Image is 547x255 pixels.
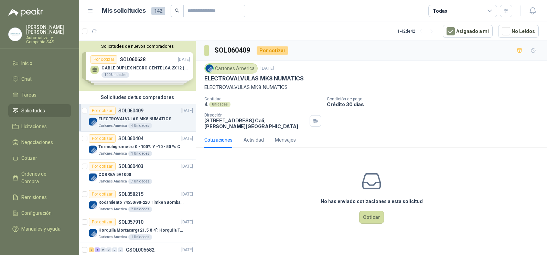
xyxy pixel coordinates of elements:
[89,118,97,126] img: Company Logo
[9,28,22,41] img: Company Logo
[21,91,36,99] span: Tareas
[89,190,116,198] div: Por cotizar
[98,123,127,129] p: Cartones America
[175,8,180,13] span: search
[89,229,97,237] img: Company Logo
[128,234,152,240] div: 1 Unidades
[206,65,213,72] img: Company Logo
[89,218,116,226] div: Por cotizar
[8,73,71,86] a: Chat
[204,113,307,118] p: Dirección
[118,164,143,169] p: SOL060403
[181,135,193,142] p: [DATE]
[98,116,171,122] p: ELECTROVALVULAS MK8 NUMATICS
[204,136,233,144] div: Cotizaciones
[118,220,143,224] p: SOL057910
[359,211,384,224] button: Cotizar
[79,132,196,159] a: Por cotizarSOL060404[DATE] Company LogoTermohigrometro 0 - 100% Y -10 - 50 ºs CCartones America1 ...
[79,159,196,187] a: Por cotizarSOL060403[DATE] Company LogoCORREA 5V1000Cartones America7 Unidades
[21,107,45,114] span: Solicitudes
[98,179,127,184] p: Cartones America
[209,102,230,107] div: Unidades
[89,107,116,115] div: Por cotizar
[89,201,97,209] img: Company Logo
[98,171,131,178] p: CORREA 5V1000
[21,75,32,83] span: Chat
[21,138,53,146] span: Negociaciones
[21,225,61,233] span: Manuales y ayuda
[26,36,71,44] p: Automatizar y Compañia SAS
[8,8,43,16] img: Logo peakr
[89,162,116,170] div: Por cotizar
[89,145,97,154] img: Company Logo
[98,199,184,206] p: Rodamiento 74550/90-220 Timken BombaVG40
[204,118,307,129] p: [STREET_ADDRESS] Cali , [PERSON_NAME][GEOGRAPHIC_DATA]
[95,247,100,252] div: 4
[8,88,71,101] a: Tareas
[100,247,106,252] div: 0
[8,207,71,220] a: Configuración
[214,45,251,56] h3: SOL060409
[79,91,196,104] div: Solicitudes de tus compradores
[21,170,64,185] span: Órdenes de Compra
[8,104,71,117] a: Solicitudes
[181,247,193,253] p: [DATE]
[106,247,111,252] div: 0
[79,187,196,215] a: Por cotizarSOL058215[DATE] Company LogoRodamiento 74550/90-220 Timken BombaVG40Cartones America2 ...
[244,136,264,144] div: Actividad
[21,154,37,162] span: Cotizar
[204,84,539,91] p: ELECTROVALVULAS MK8 NUMATICS
[8,167,71,188] a: Órdenes de Compra
[275,136,296,144] div: Mensajes
[126,247,154,252] p: GSOL005682
[89,247,94,252] div: 2
[151,7,165,15] span: 142
[98,227,184,234] p: Horquilla Montacarga 21.5 X 4": Horquilla Telescopica Overall size 2108 x 660 x 324mm
[21,209,52,217] span: Configuración
[102,6,146,16] h1: Mis solicitudes
[257,46,288,55] div: Por cotizar
[8,120,71,133] a: Licitaciones
[181,108,193,114] p: [DATE]
[89,173,97,181] img: Company Logo
[98,234,127,240] p: Cartones America
[204,63,258,74] div: Cartones America
[128,179,152,184] div: 7 Unidades
[8,57,71,70] a: Inicio
[79,104,196,132] a: Por cotizarSOL060409[DATE] Company LogoELECTROVALVULAS MK8 NUMATICSCartones America4 Unidades
[128,207,152,212] div: 2 Unidades
[26,25,71,34] p: [PERSON_NAME] [PERSON_NAME]
[82,44,193,49] button: Solicitudes de nuevos compradores
[181,219,193,225] p: [DATE]
[128,123,152,129] div: 4 Unidades
[8,191,71,204] a: Remisiones
[21,123,47,130] span: Licitaciones
[443,25,493,38] button: Asignado a mi
[118,108,143,113] p: SOL060409
[118,192,143,197] p: SOL058215
[79,41,196,91] div: Solicitudes de nuevos compradoresPor cotizarSOL060638[DATE] CABLE DUPLEX NEGRO CENTELSA 2X12 (COL...
[98,207,127,212] p: Cartones America
[260,65,274,72] p: [DATE]
[98,144,180,150] p: Termohigrometro 0 - 100% Y -10 - 50 ºs C
[8,152,71,165] a: Cotizar
[204,75,304,82] p: ELECTROVALVULAS MK8 NUMATICS
[204,97,321,101] p: Cantidad
[112,247,117,252] div: 0
[89,134,116,143] div: Por cotizar
[204,101,208,107] p: 4
[397,26,437,37] div: 1 - 42 de 42
[118,247,123,252] div: 0
[21,59,32,67] span: Inicio
[79,215,196,243] a: Por cotizarSOL057910[DATE] Company LogoHorquilla Montacarga 21.5 X 4": Horquilla Telescopica Over...
[327,97,544,101] p: Condición de pago
[321,198,423,205] h3: No has enviado cotizaciones a esta solicitud
[118,136,143,141] p: SOL060404
[21,193,47,201] span: Remisiones
[8,222,71,235] a: Manuales y ayuda
[498,25,539,38] button: No Leídos
[181,163,193,170] p: [DATE]
[8,136,71,149] a: Negociaciones
[98,151,127,156] p: Cartones America
[181,191,193,198] p: [DATE]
